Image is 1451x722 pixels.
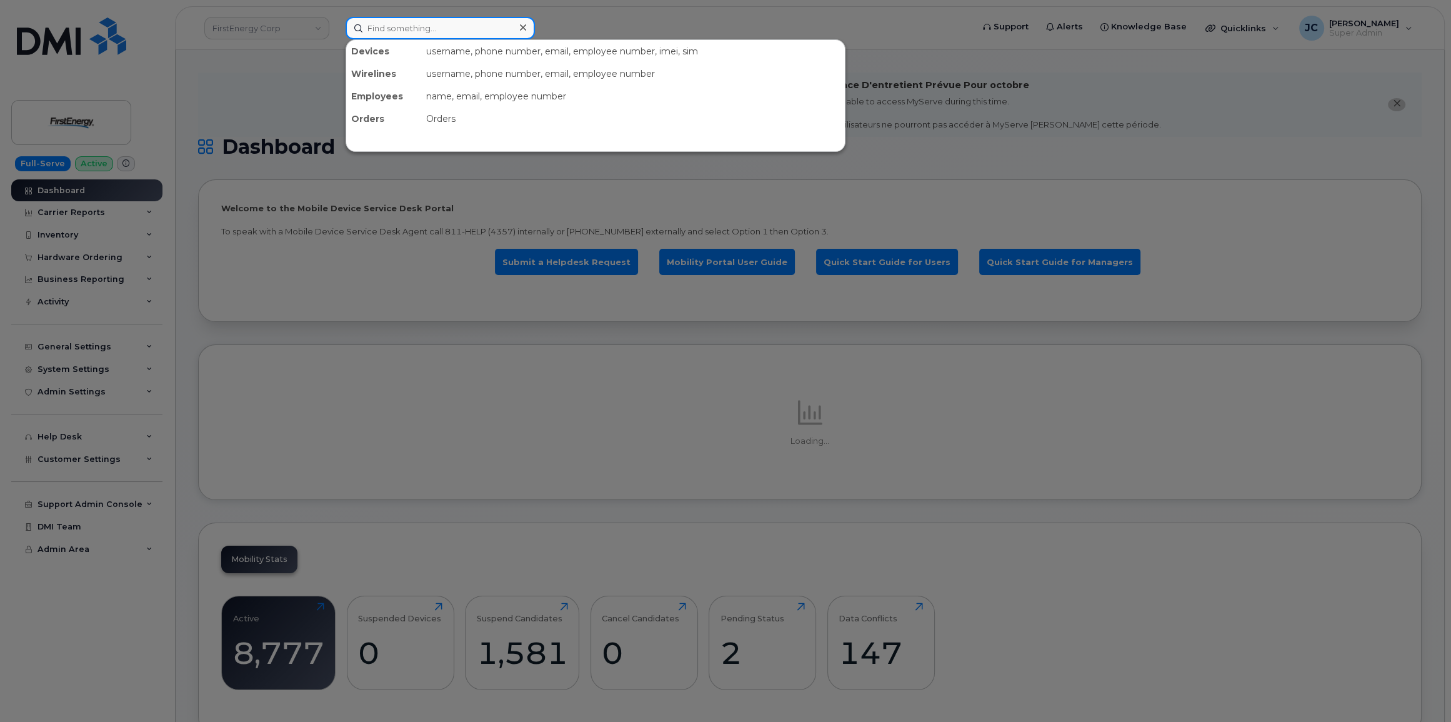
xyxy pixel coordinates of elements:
[421,40,845,63] div: username, phone number, email, employee number, imei, sim
[346,108,421,130] div: Orders
[346,85,421,108] div: Employees
[346,63,421,85] div: Wirelines
[421,108,845,130] div: Orders
[1397,668,1442,713] iframe: Messenger Launcher
[346,40,421,63] div: Devices
[421,85,845,108] div: name, email, employee number
[421,63,845,85] div: username, phone number, email, employee number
